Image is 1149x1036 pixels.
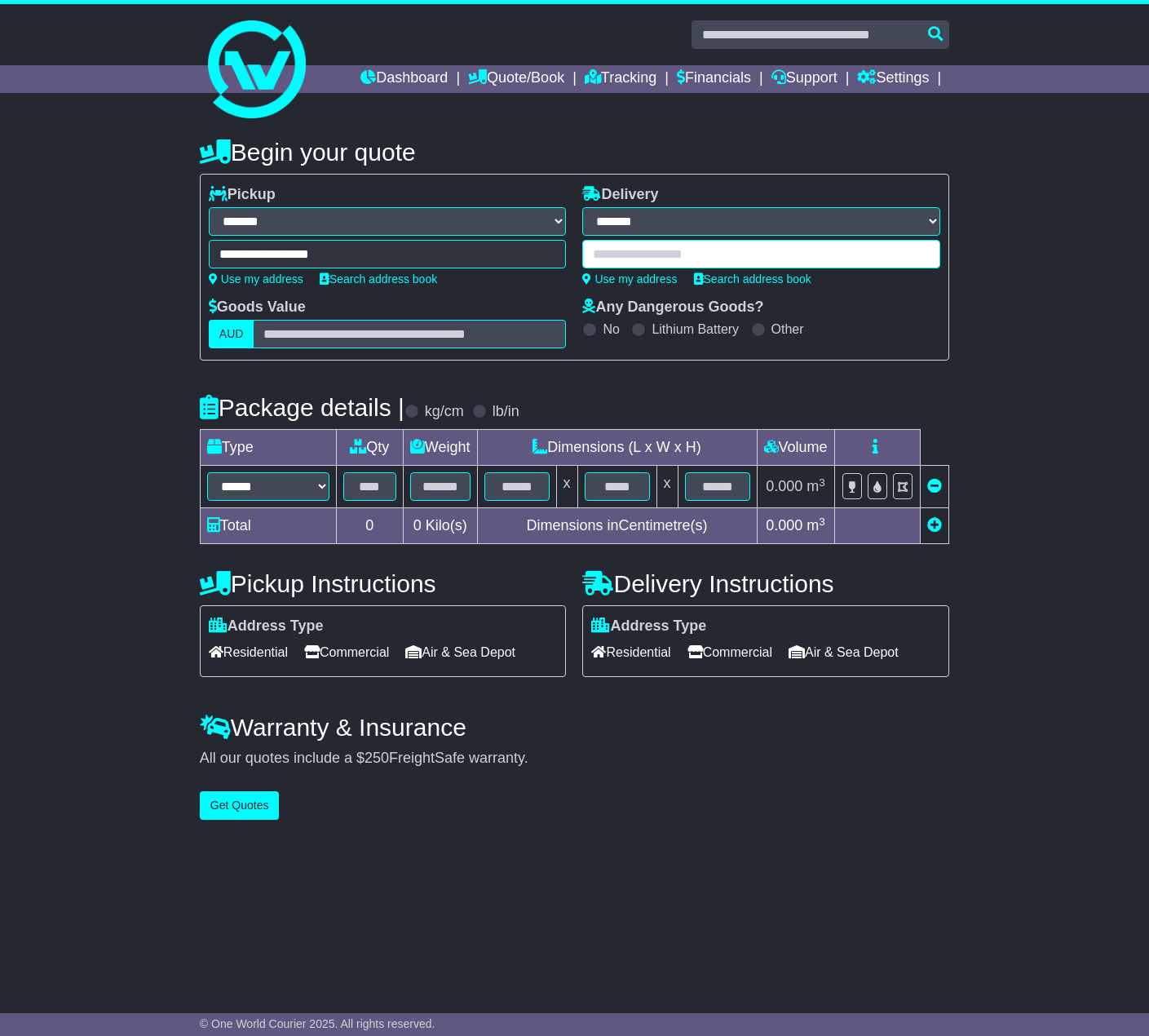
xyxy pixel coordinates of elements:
[200,791,280,820] button: Get Quotes
[757,430,834,466] td: Volume
[200,570,567,597] h4: Pickup Instructions
[209,299,306,317] label: Goods Value
[694,272,811,286] a: Search address book
[405,640,515,665] span: Air & Sea Depot
[200,714,949,741] h4: Warranty & Insurance
[365,750,389,766] span: 250
[200,750,949,768] div: All our quotes include a $ FreightSafe warranty.
[771,65,837,93] a: Support
[677,65,751,93] a: Financials
[687,640,772,665] span: Commercial
[582,570,949,597] h4: Delivery Instructions
[209,272,303,286] a: Use my address
[403,430,477,466] td: Weight
[425,403,464,421] label: kg/cm
[200,139,949,166] h4: Begin your quote
[200,430,336,466] td: Type
[493,403,519,421] label: lb/in
[582,186,658,204] label: Delivery
[656,466,678,508] td: x
[591,640,670,665] span: Residential
[200,1017,435,1030] span: © One World Courier 2025. All rights reserved.
[807,478,825,494] span: m
[582,272,677,286] a: Use my address
[200,508,336,544] td: Total
[477,508,757,544] td: Dimensions in Centimetre(s)
[603,321,619,337] label: No
[304,640,389,665] span: Commercial
[927,517,942,533] a: Add new item
[652,321,739,337] label: Lithium Battery
[403,508,477,544] td: Kilo(s)
[556,466,577,508] td: x
[468,65,564,93] a: Quote/Book
[477,430,757,466] td: Dimensions (L x W x H)
[591,618,706,635] label: Address Type
[209,320,254,348] label: AUD
[789,640,899,665] span: Air & Sea Depot
[582,299,763,317] label: Any Dangerous Goods?
[771,321,804,337] label: Other
[927,478,942,494] a: Remove this item
[413,517,422,533] span: 0
[766,517,802,533] span: 0.000
[209,186,276,204] label: Pickup
[200,394,404,421] h4: Package details |
[819,516,825,528] sup: 3
[585,65,656,93] a: Tracking
[857,65,929,93] a: Settings
[336,430,403,466] td: Qty
[807,517,825,533] span: m
[819,476,825,489] sup: 3
[336,508,403,544] td: 0
[766,478,802,494] span: 0.000
[209,640,288,665] span: Residential
[360,65,448,93] a: Dashboard
[209,618,324,635] label: Address Type
[320,272,437,286] a: Search address book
